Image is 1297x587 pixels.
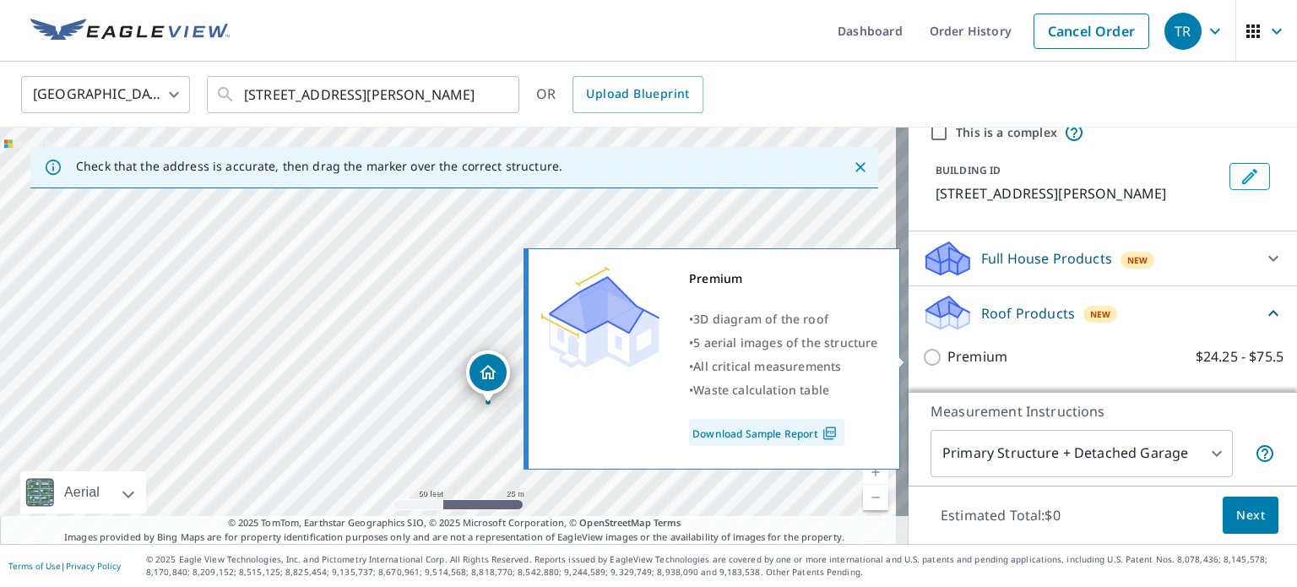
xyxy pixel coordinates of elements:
[1196,346,1283,367] p: $24.25 - $75.5
[654,516,681,529] a: Terms
[8,561,121,571] p: |
[936,183,1223,204] p: [STREET_ADDRESS][PERSON_NAME]
[1127,253,1148,267] span: New
[466,351,510,403] div: Dropped pin, building 1, Residential property, 148 Madalyn Ct Auburndale, FL 33823
[1236,505,1265,526] span: Next
[1034,14,1149,49] a: Cancel Order
[693,311,828,327] span: 3D diagram of the roof
[541,267,659,368] img: Premium
[1229,163,1270,190] button: Edit building 1
[693,382,829,398] span: Waste calculation table
[244,71,485,118] input: Search by address or latitude-longitude
[689,378,878,402] div: •
[1223,497,1278,535] button: Next
[922,293,1283,333] div: Roof ProductsNew
[981,303,1075,323] p: Roof Products
[818,426,841,441] img: Pdf Icon
[228,516,681,530] span: © 2025 TomTom, Earthstar Geographics SIO, © 2025 Microsoft Corporation, ©
[586,84,689,105] span: Upload Blueprint
[927,497,1074,534] p: Estimated Total: $0
[21,71,190,118] div: [GEOGRAPHIC_DATA]
[956,124,1057,141] label: This is a complex
[863,485,888,510] a: Current Level 19, Zoom Out
[76,159,562,174] p: Check that the address is accurate, then drag the marker over the correct structure.
[59,471,105,514] div: Aerial
[8,560,61,572] a: Terms of Use
[981,248,1112,269] p: Full House Products
[30,19,230,44] img: EV Logo
[693,334,877,351] span: 5 aerial images of the structure
[573,76,703,113] a: Upload Blueprint
[947,346,1007,367] p: Premium
[689,307,878,331] div: •
[689,419,844,446] a: Download Sample Report
[931,430,1233,477] div: Primary Structure + Detached Garage
[1255,443,1275,464] span: Your report will include the primary structure and a detached garage if one exists.
[689,267,878,291] div: Premium
[689,331,878,355] div: •
[66,560,121,572] a: Privacy Policy
[20,471,146,514] div: Aerial
[936,163,1001,177] p: BUILDING ID
[146,553,1289,579] p: © 2025 Eagle View Technologies, Inc. and Pictometry International Corp. All Rights Reserved. Repo...
[1164,13,1202,50] div: TR
[1090,307,1111,321] span: New
[849,156,871,178] button: Close
[536,76,703,113] div: OR
[689,355,878,378] div: •
[922,238,1283,279] div: Full House ProductsNew
[579,516,650,529] a: OpenStreetMap
[693,358,841,374] span: All critical measurements
[931,401,1275,421] p: Measurement Instructions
